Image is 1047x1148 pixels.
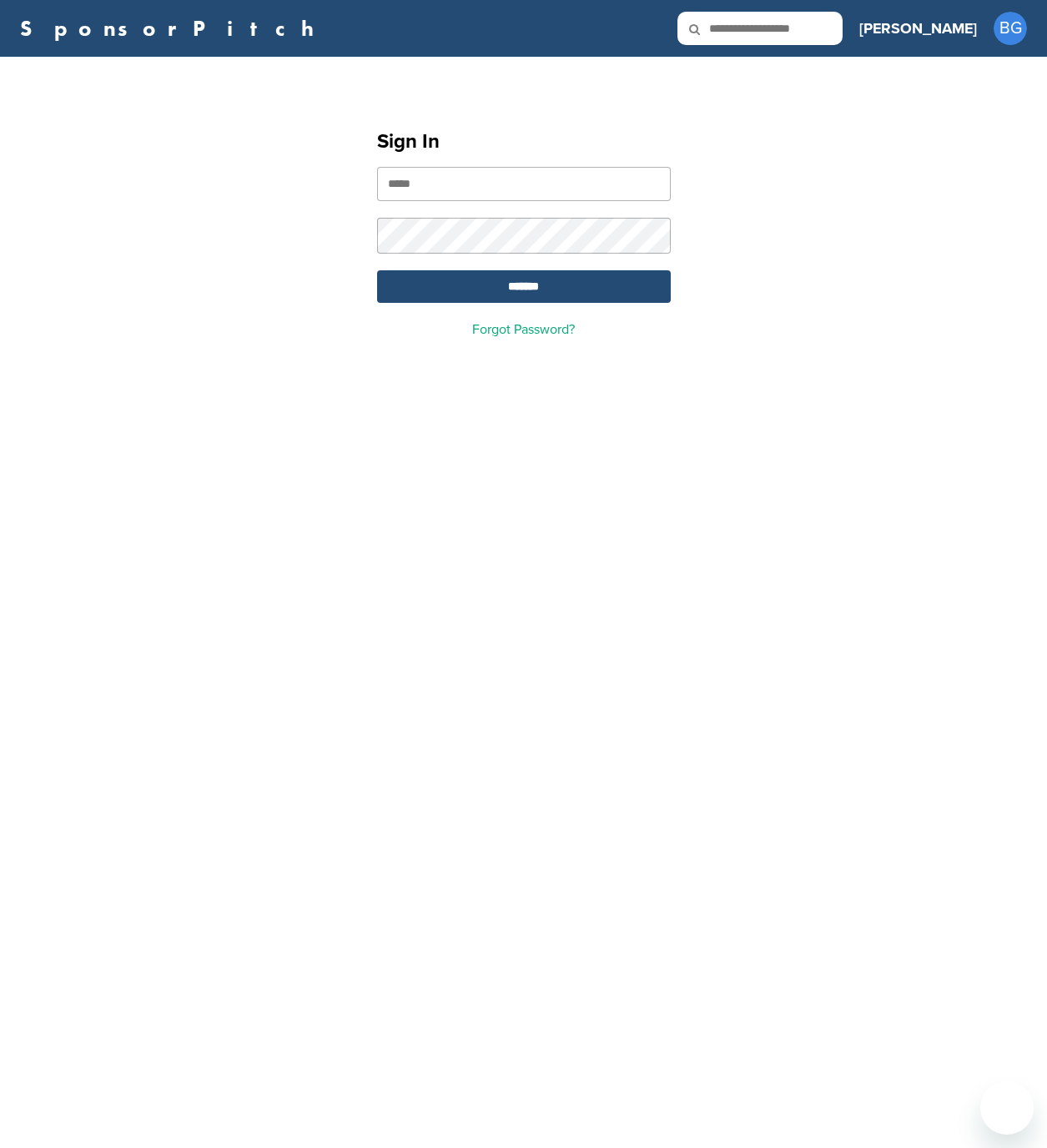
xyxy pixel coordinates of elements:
[994,12,1027,45] span: BG
[859,10,977,47] a: [PERSON_NAME]
[980,1081,1034,1135] iframe: Button to launch messaging window
[472,321,575,338] a: Forgot Password?
[377,127,671,157] h1: Sign In
[20,18,325,39] a: SponsorPitch
[859,17,977,40] h3: [PERSON_NAME]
